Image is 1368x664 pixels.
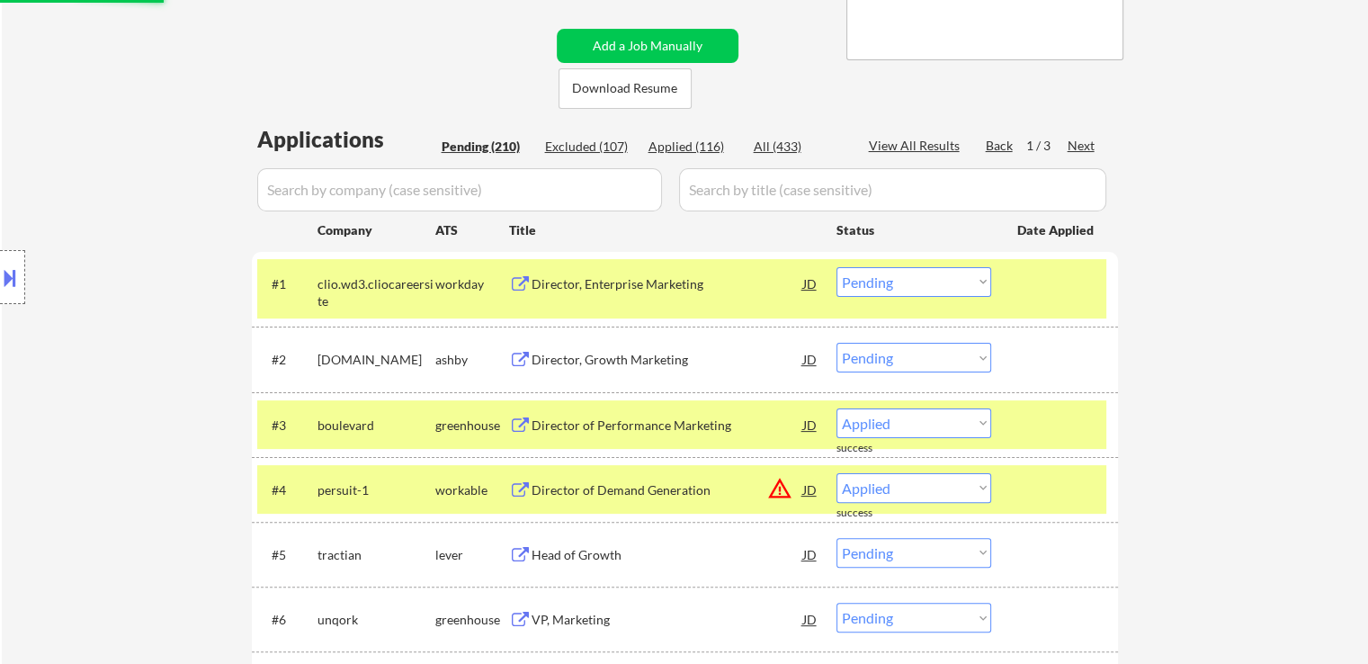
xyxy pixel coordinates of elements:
[317,611,435,629] div: unqork
[532,351,803,369] div: Director, Growth Marketing
[1026,137,1068,155] div: 1 / 3
[557,29,738,63] button: Add a Job Manually
[435,275,509,293] div: workday
[532,546,803,564] div: Head of Growth
[317,351,435,369] div: [DOMAIN_NAME]
[317,546,435,564] div: tractian
[801,538,819,570] div: JD
[442,138,532,156] div: Pending (210)
[435,546,509,564] div: lever
[257,129,435,150] div: Applications
[435,351,509,369] div: ashby
[559,68,692,109] button: Download Resume
[435,481,509,499] div: workable
[801,603,819,635] div: JD
[317,481,435,499] div: persuit-1
[435,417,509,435] div: greenhouse
[317,221,435,239] div: Company
[435,221,509,239] div: ATS
[272,611,303,629] div: #6
[545,138,635,156] div: Excluded (107)
[801,343,819,375] div: JD
[1068,137,1096,155] div: Next
[986,137,1015,155] div: Back
[836,506,908,521] div: success
[317,417,435,435] div: boulevard
[679,168,1106,211] input: Search by title (case sensitive)
[801,473,819,506] div: JD
[532,417,803,435] div: Director of Performance Marketing
[272,481,303,499] div: #4
[836,441,908,456] div: success
[836,213,991,246] div: Status
[648,138,738,156] div: Applied (116)
[317,275,435,310] div: clio.wd3.cliocareersite
[801,267,819,300] div: JD
[767,476,792,501] button: warning_amber
[509,221,819,239] div: Title
[272,546,303,564] div: #5
[435,611,509,629] div: greenhouse
[532,275,803,293] div: Director, Enterprise Marketing
[801,408,819,441] div: JD
[532,481,803,499] div: Director of Demand Generation
[869,137,965,155] div: View All Results
[754,138,844,156] div: All (433)
[1017,221,1096,239] div: Date Applied
[532,611,803,629] div: VP, Marketing
[257,168,662,211] input: Search by company (case sensitive)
